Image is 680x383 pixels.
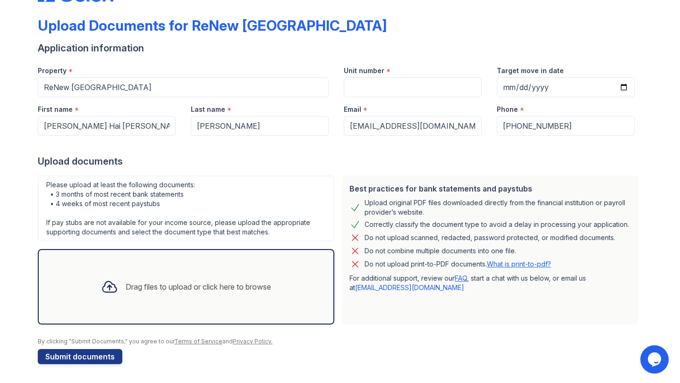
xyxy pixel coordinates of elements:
[349,183,631,194] div: Best practices for bank statements and paystubs
[126,281,271,292] div: Drag files to upload or click here to browse
[365,259,551,269] p: Do not upload print-to-PDF documents.
[365,198,631,217] div: Upload original PDF files downloaded directly from the financial institution or payroll provider’...
[640,345,671,374] iframe: chat widget
[497,66,564,75] label: Target move in date
[38,175,334,241] div: Please upload at least the following documents: • 3 months of most recent bank statements • 4 wee...
[344,66,384,75] label: Unit number
[38,17,387,34] div: Upload Documents for ReNew [GEOGRAPHIC_DATA]
[365,245,516,257] div: Do not combine multiple documents into one file.
[497,105,518,114] label: Phone
[38,42,642,55] div: Application information
[191,105,225,114] label: Last name
[38,338,642,345] div: By clicking "Submit Documents," you agree to our and
[38,155,642,168] div: Upload documents
[487,260,551,268] a: What is print-to-pdf?
[455,274,467,282] a: FAQ
[355,283,464,291] a: [EMAIL_ADDRESS][DOMAIN_NAME]
[174,338,222,345] a: Terms of Service
[349,274,631,292] p: For additional support, review our , start a chat with us below, or email us at
[344,105,361,114] label: Email
[38,349,122,364] button: Submit documents
[365,219,629,230] div: Correctly classify the document type to avoid a delay in processing your application.
[233,338,272,345] a: Privacy Policy.
[38,105,73,114] label: First name
[365,232,615,243] div: Do not upload scanned, redacted, password protected, or modified documents.
[38,66,67,75] label: Property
